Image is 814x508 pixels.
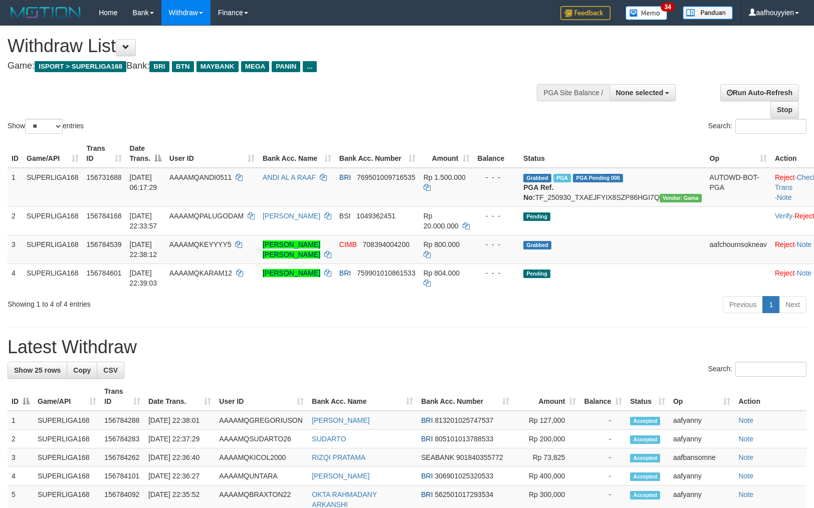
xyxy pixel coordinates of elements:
[169,269,232,277] span: AAAAMQKARAM12
[421,435,433,443] span: BRI
[8,382,34,411] th: ID: activate to sort column descending
[420,139,474,168] th: Amount: activate to sort column ascending
[513,411,580,430] td: Rp 127,000
[775,212,792,220] a: Verify
[263,212,320,220] a: [PERSON_NAME]
[421,472,433,480] span: BRI
[130,269,157,287] span: [DATE] 22:39:03
[34,382,100,411] th: Game/API: activate to sort column ascending
[312,453,365,461] a: RIZQI PRATAMA
[580,430,626,448] td: -
[34,430,100,448] td: SUPERLIGA168
[34,448,100,467] td: SUPERLIGA168
[580,411,626,430] td: -
[8,36,533,56] h1: Withdraw List
[103,366,118,374] span: CSV
[706,168,771,207] td: AUTOWD-BOT-PGA
[630,454,660,462] span: Accepted
[312,472,369,480] a: [PERSON_NAME]
[797,240,812,248] a: Note
[8,430,34,448] td: 2
[100,430,144,448] td: 156784283
[779,296,806,313] a: Next
[456,453,503,461] span: Copy 901840355772 to clipboard
[435,435,493,443] span: Copy 805101013788533 to clipboard
[363,240,410,248] span: Copy 708394004200 to clipboard
[100,382,144,411] th: Trans ID: activate to sort column ascending
[73,366,91,374] span: Copy
[775,173,795,181] a: Reject
[130,173,157,191] span: [DATE] 06:17:29
[435,490,493,498] span: Copy 562501017293534 to clipboard
[215,448,308,467] td: AAAAMQKICOL2000
[421,416,433,424] span: BRI
[263,173,316,181] a: ANDI AL A RAAF
[23,139,83,168] th: Game/API: activate to sort column ascending
[259,139,335,168] th: Bank Acc. Name: activate to sort column ascending
[14,366,61,374] span: Show 25 rows
[669,467,734,485] td: aafyanny
[630,417,660,425] span: Accepted
[215,382,308,411] th: User ID: activate to sort column ascending
[8,206,23,235] td: 2
[241,61,270,72] span: MEGA
[519,139,705,168] th: Status
[797,269,812,277] a: Note
[126,139,165,168] th: Date Trans.: activate to sort column descending
[8,5,84,20] img: MOTION_logo.png
[513,467,580,485] td: Rp 400,000
[777,193,792,201] a: Note
[312,435,346,443] a: SUDARTO
[708,362,806,377] label: Search:
[196,61,239,72] span: MAYBANK
[8,362,67,379] a: Show 25 rows
[424,240,460,248] span: Rp 800.000
[775,240,795,248] a: Reject
[523,241,551,249] span: Grabbed
[23,206,83,235] td: SUPERLIGA168
[130,240,157,259] span: [DATE] 22:38:12
[8,168,23,207] td: 1
[735,362,806,377] input: Search:
[630,472,660,481] span: Accepted
[706,139,771,168] th: Op: activate to sort column ascending
[215,467,308,485] td: AAAAMQUNTARA
[660,194,702,202] span: Vendor URL: https://trx31.1velocity.biz
[417,382,513,411] th: Bank Acc. Number: activate to sort column ascending
[272,61,300,72] span: PANIN
[23,264,83,292] td: SUPERLIGA168
[100,411,144,430] td: 156784288
[435,472,493,480] span: Copy 306901025320533 to clipboard
[165,139,259,168] th: User ID: activate to sort column ascending
[339,240,357,248] span: CIMB
[523,183,553,201] b: PGA Ref. No:
[762,296,779,313] a: 1
[8,448,34,467] td: 3
[215,411,308,430] td: AAAAMQGREGORIUSON
[303,61,316,72] span: ...
[738,472,753,480] a: Note
[23,235,83,264] td: SUPERLIGA168
[683,6,733,20] img: panduan.png
[669,382,734,411] th: Op: activate to sort column ascending
[708,119,806,134] label: Search:
[580,467,626,485] td: -
[8,337,806,357] h1: Latest Withdraw
[738,416,753,424] a: Note
[560,6,610,20] img: Feedback.jpg
[421,453,454,461] span: SEABANK
[626,382,669,411] th: Status: activate to sort column ascending
[513,382,580,411] th: Amount: activate to sort column ascending
[25,119,63,134] select: Showentries
[580,448,626,467] td: -
[169,240,232,248] span: AAAAMQKEYYYY5
[23,168,83,207] td: SUPERLIGA168
[144,411,215,430] td: [DATE] 22:38:01
[83,139,126,168] th: Trans ID: activate to sort column ascending
[339,269,351,277] span: BRI
[630,491,660,499] span: Accepted
[339,173,351,181] span: BRI
[669,411,734,430] td: aafyanny
[523,270,550,278] span: Pending
[738,453,753,461] a: Note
